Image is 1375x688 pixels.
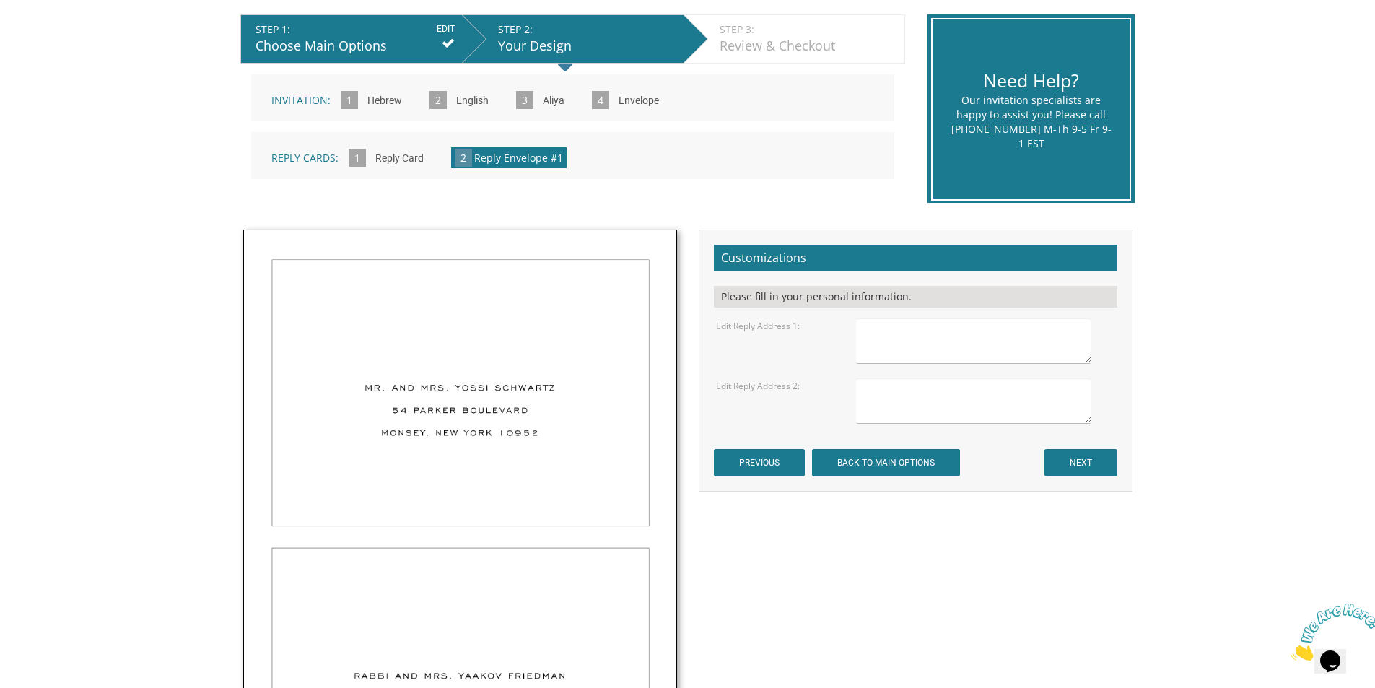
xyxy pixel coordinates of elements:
[720,37,897,56] div: Review & Checkout
[714,449,805,476] input: PREVIOUS
[449,82,496,121] input: English
[271,151,339,165] span: Reply Cards:
[812,449,960,476] input: BACK TO MAIN OPTIONS
[720,22,897,37] div: STEP 3:
[256,22,455,37] div: STEP 1:
[256,37,455,56] div: Choose Main Options
[271,93,331,107] span: Invitation:
[714,286,1117,308] div: Please fill in your personal information.
[437,22,455,35] input: EDIT
[536,82,572,121] input: Aliya
[349,149,366,167] span: 1
[429,91,447,109] span: 2
[455,149,472,167] span: 2
[716,380,800,392] label: Edit Reply Address 2:
[716,320,800,332] label: Edit Reply Address 1:
[1285,598,1375,666] iframe: chat widget
[714,245,1117,272] h2: Customizations
[951,68,1112,94] div: Need Help?
[498,22,676,37] div: STEP 2:
[368,139,431,179] input: Reply Card
[498,37,676,56] div: Your Design
[951,93,1112,151] div: Our invitation specialists are happy to assist you! Please call [PHONE_NUMBER] M-Th 9-5 Fr 9-1 EST
[474,151,563,165] span: Reply Envelope #1
[516,91,533,109] span: 3
[341,91,358,109] span: 1
[592,91,609,109] span: 4
[611,82,666,121] input: Envelope
[360,82,409,121] input: Hebrew
[1044,449,1117,476] input: NEXT
[6,6,95,63] img: Chat attention grabber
